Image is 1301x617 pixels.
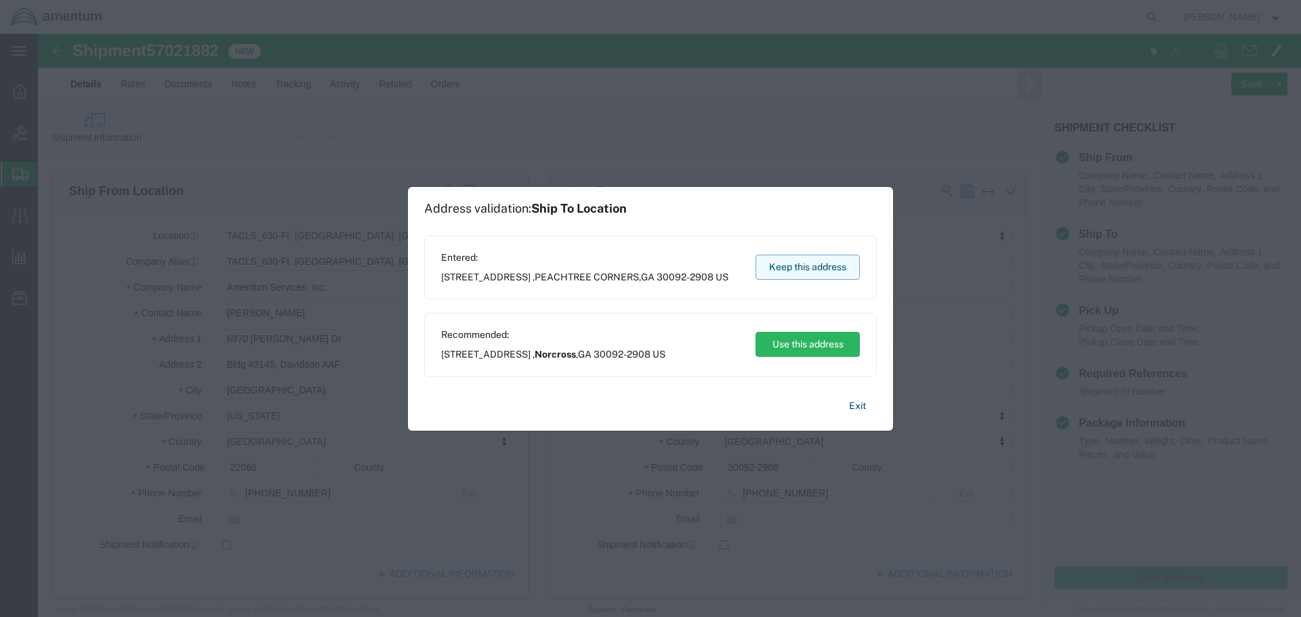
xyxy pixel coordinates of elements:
button: Keep this address [756,255,860,280]
span: GA [641,272,655,282]
h1: Address validation: [424,201,627,216]
span: 30092-2908 [657,272,714,282]
span: US [653,349,665,360]
span: PEACHTREE CORNERS [535,272,639,282]
span: Ship To Location [531,201,627,215]
span: 30092-2908 [594,349,650,360]
span: US [716,272,728,282]
span: [STREET_ADDRESS] , , [441,347,665,362]
button: Use this address [756,332,860,357]
span: Norcross [535,349,576,360]
span: Entered: [441,251,728,265]
span: [STREET_ADDRESS] , , [441,270,728,284]
span: GA [578,349,592,360]
span: Recommended: [441,328,665,342]
button: Exit [838,394,877,418]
